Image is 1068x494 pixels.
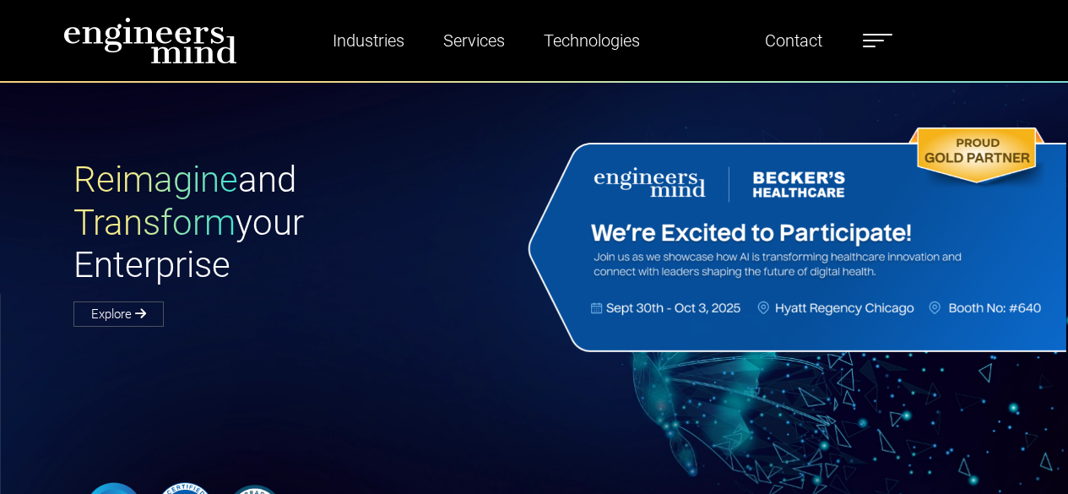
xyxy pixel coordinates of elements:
a: Explore [73,301,164,327]
a: Services [436,21,512,60]
span: Reimagine [73,159,238,200]
a: Industries [326,21,411,60]
h1: and your Enterprise [73,159,534,286]
img: Website Banner [523,123,1067,356]
a: Contact [758,21,829,60]
a: Technologies [537,21,647,60]
span: Transform [73,202,236,243]
img: logo [63,17,237,64]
